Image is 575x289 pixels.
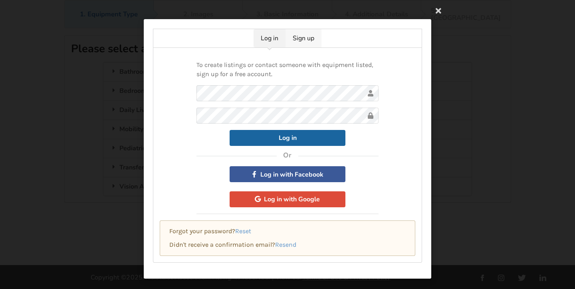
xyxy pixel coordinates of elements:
a: Sign up [286,29,321,47]
div: Domain: [DOMAIN_NAME] [21,21,88,27]
img: website_grey.svg [13,21,19,27]
button: Log in with Facebook [230,166,345,182]
a: Reset [235,227,251,235]
p: To create listings or contact someone with equipment listed, sign up for a free account. [196,61,379,79]
img: tab_keywords_by_traffic_grey.svg [79,46,86,53]
a: Log in [254,29,286,47]
div: Keywords by Traffic [88,47,135,52]
img: tab_domain_overview_orange.svg [22,46,28,53]
a: Resend [275,241,296,248]
img: logo_orange.svg [13,13,19,19]
h4: Or [283,151,292,160]
div: v 4.0.25 [22,13,39,19]
div: Domain Overview [30,47,71,52]
p: Forgot your password? [169,227,406,236]
button: Log in [230,130,345,146]
button: Log in with Google [230,191,345,207]
p: Didn't receive a confirmation email? [169,240,406,250]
